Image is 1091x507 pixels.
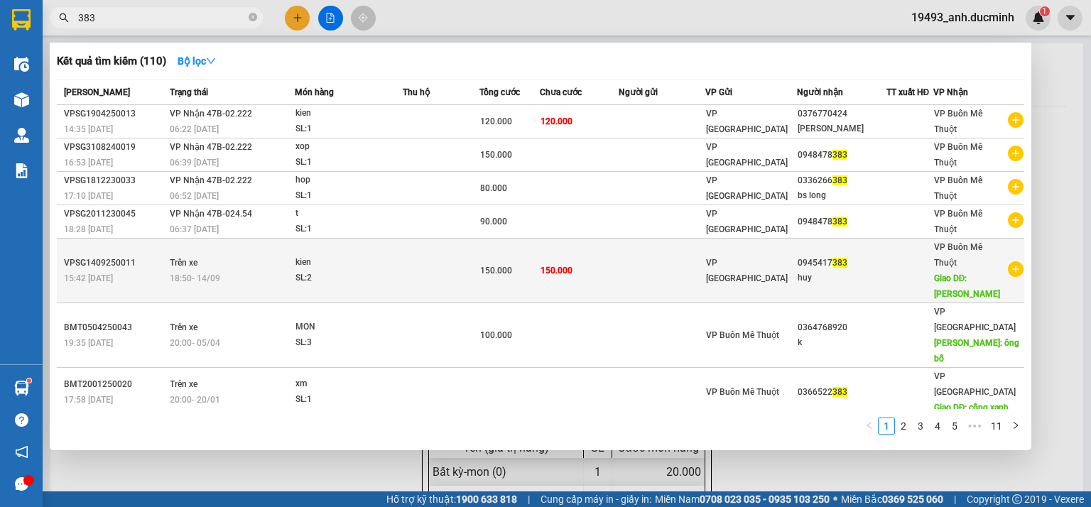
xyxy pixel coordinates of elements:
[963,418,986,435] li: Next 5 Pages
[1011,421,1020,430] span: right
[170,109,252,119] span: VP Nhận 47B-02.222
[64,140,165,155] div: VPSG3108240019
[170,322,197,332] span: Trên xe
[797,87,843,97] span: Người nhận
[798,320,886,335] div: 0364768920
[912,418,929,435] li: 3
[64,107,165,121] div: VPSG1904250013
[963,418,986,435] span: •••
[64,158,113,168] span: 16:53 [DATE]
[798,385,886,400] div: 0366522
[170,379,197,389] span: Trên xe
[706,330,779,340] span: VP Buôn Mê Thuột
[798,335,886,350] div: k
[64,124,113,134] span: 14:35 [DATE]
[706,209,788,234] span: VP [GEOGRAPHIC_DATA]
[64,173,165,188] div: VPSG1812230033
[798,107,886,121] div: 0376770424
[7,60,98,107] li: VP VP [GEOGRAPHIC_DATA]
[27,378,31,383] sup: 1
[98,60,189,92] li: VP VP Buôn Mê Thuột
[295,87,334,97] span: Món hàng
[295,206,402,222] div: t
[170,87,208,97] span: Trạng thái
[934,273,1000,299] span: Giao DĐ: [PERSON_NAME]
[798,214,886,229] div: 0948478
[57,54,166,69] h3: Kết quả tìm kiếm ( 110 )
[170,175,252,185] span: VP Nhận 47B-02.222
[64,320,165,335] div: BMT0504250043
[934,142,982,168] span: VP Buôn Mê Thuột
[64,377,165,392] div: BMT2001250020
[861,418,878,435] button: left
[14,92,29,107] img: warehouse-icon
[295,139,402,155] div: xop
[59,13,69,23] span: search
[706,109,788,134] span: VP [GEOGRAPHIC_DATA]
[295,222,402,237] div: SL: 1
[832,217,847,227] span: 383
[798,173,886,188] div: 0336266
[249,13,257,21] span: close-circle
[934,209,982,234] span: VP Buôn Mê Thuột
[619,87,658,97] span: Người gửi
[541,266,572,276] span: 150.000
[934,307,1016,332] span: VP [GEOGRAPHIC_DATA]
[947,418,962,434] a: 5
[987,418,1006,434] a: 11
[14,57,29,72] img: warehouse-icon
[295,121,402,137] div: SL: 1
[170,191,219,201] span: 06:52 [DATE]
[986,418,1007,435] li: 11
[295,392,402,408] div: SL: 1
[64,87,130,97] span: [PERSON_NAME]
[206,56,216,66] span: down
[98,94,108,104] span: environment
[705,87,732,97] span: VP Gửi
[12,9,31,31] img: logo-vxr
[7,7,206,34] li: [PERSON_NAME]
[706,142,788,168] span: VP [GEOGRAPHIC_DATA]
[480,330,512,340] span: 100.000
[934,109,982,134] span: VP Buôn Mê Thuột
[706,387,779,397] span: VP Buôn Mê Thuột
[295,188,402,204] div: SL: 1
[295,255,402,271] div: kien
[64,273,113,283] span: 15:42 [DATE]
[295,335,402,351] div: SL: 3
[1007,418,1024,435] button: right
[886,87,930,97] span: TT xuất HĐ
[170,158,219,168] span: 06:39 [DATE]
[879,418,894,434] a: 1
[480,266,512,276] span: 150.000
[15,445,28,459] span: notification
[1008,112,1024,128] span: plus-circle
[295,106,402,121] div: kien
[832,175,847,185] span: 383
[930,418,945,434] a: 4
[14,381,29,396] img: warehouse-icon
[64,395,113,405] span: 17:58 [DATE]
[64,224,113,234] span: 18:28 [DATE]
[933,87,968,97] span: VP Nhận
[295,320,402,335] div: MON
[170,209,252,219] span: VP Nhận 47B-024.54
[934,338,1019,364] span: [PERSON_NAME]: ông bố
[15,413,28,427] span: question-circle
[64,191,113,201] span: 17:10 [DATE]
[1008,261,1024,277] span: plus-circle
[896,418,911,434] a: 2
[832,150,847,160] span: 383
[14,128,29,143] img: warehouse-icon
[706,175,788,201] span: VP [GEOGRAPHIC_DATA]
[798,148,886,163] div: 0948478
[295,376,402,392] div: xm
[295,271,402,286] div: SL: 2
[480,183,507,193] span: 80.000
[946,418,963,435] li: 5
[170,338,220,348] span: 20:00 - 05/04
[934,371,1016,397] span: VP [GEOGRAPHIC_DATA]
[170,142,252,152] span: VP Nhận 47B-02.222
[934,175,982,201] span: VP Buôn Mê Thuột
[798,121,886,136] div: [PERSON_NAME]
